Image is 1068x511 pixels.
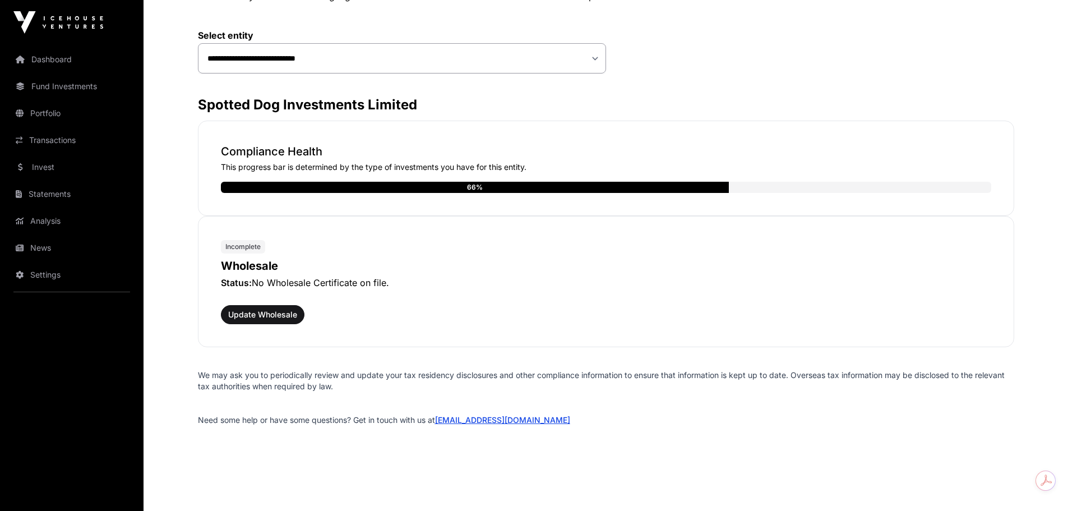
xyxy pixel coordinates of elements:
p: This progress bar is determined by the type of investments you have for this entity. [221,162,991,173]
p: Compliance Health [221,144,991,159]
a: Invest [9,155,135,179]
button: Update Wholesale [221,305,304,324]
a: Settings [9,263,135,287]
a: Statements [9,182,135,206]
a: Analysis [9,209,135,233]
span: Status: [221,277,252,288]
p: No Wholesale Certificate on file. [221,276,991,289]
a: Transactions [9,128,135,153]
span: Update Wholesale [228,309,297,320]
a: Portfolio [9,101,135,126]
p: Need some help or have some questions? Get in touch with us at [198,415,1014,426]
img: Icehouse Ventures Logo [13,11,103,34]
p: We may ask you to periodically review and update your tax residency disclosures and other complia... [198,370,1014,392]
label: Select entity [198,30,606,41]
a: Dashboard [9,47,135,72]
a: News [9,236,135,260]
a: [EMAIL_ADDRESS][DOMAIN_NAME] [435,415,570,425]
iframe: Chat Widget [1012,457,1068,511]
h3: Spotted Dog Investments Limited [198,96,1014,114]
span: Incomplete [225,242,261,251]
a: Fund Investments [9,74,135,99]
div: 66% [467,182,483,193]
p: Wholesale [221,258,991,274]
